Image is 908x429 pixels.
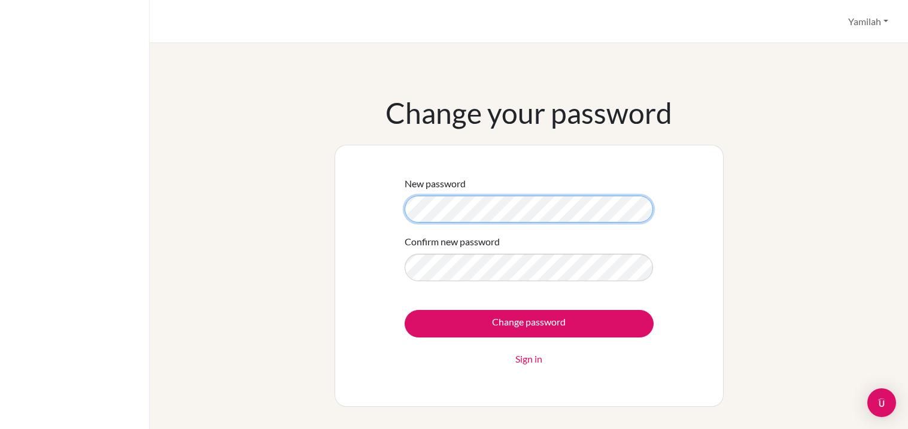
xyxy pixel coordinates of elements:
label: Confirm new password [405,235,500,249]
h1: Change your password [385,96,672,130]
div: Open Intercom Messenger [867,388,896,417]
button: Yamilah [843,10,894,33]
a: Sign in [515,352,542,366]
label: New password [405,177,466,191]
input: Change password [405,310,654,337]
